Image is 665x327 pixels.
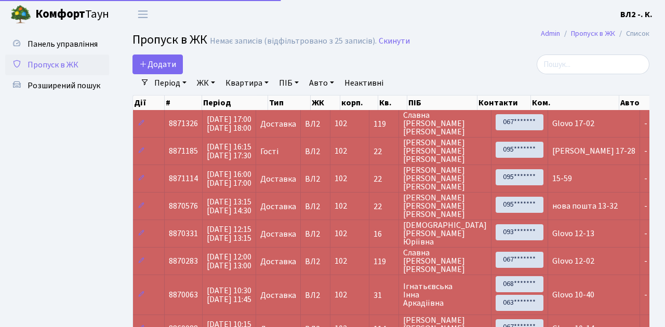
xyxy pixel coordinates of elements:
b: Комфорт [35,6,85,22]
span: Панель управління [28,38,98,50]
img: logo.png [10,4,31,25]
th: Авто [619,96,654,110]
span: - [644,173,647,185]
span: - [644,290,647,301]
span: Glovo 10-40 [552,290,594,301]
span: Доставка [260,202,296,211]
span: 102 [335,256,347,267]
a: ВЛ2 -. К. [620,8,653,21]
span: 8870331 [169,228,198,240]
span: 8871185 [169,146,198,157]
span: 102 [335,228,347,240]
span: 22 [374,175,394,183]
span: Таун [35,6,109,23]
span: - [644,201,647,212]
span: 22 [374,202,394,211]
a: Панель управління [5,34,109,55]
a: ЖК [193,74,219,92]
span: ВЛ2 [305,291,326,299]
span: 102 [335,146,347,157]
th: Тип [268,96,311,110]
span: - [644,256,647,267]
span: [DATE] 12:00 [DATE] 13:00 [207,251,251,271]
span: Доставка [260,291,296,299]
span: [PERSON_NAME] [PERSON_NAME] [PERSON_NAME] [403,194,487,219]
span: Glovo 12-02 [552,256,594,267]
span: [PERSON_NAME] [PERSON_NAME] [PERSON_NAME] [403,166,487,191]
span: Доставка [260,230,296,238]
b: ВЛ2 -. К. [620,9,653,20]
span: 22 [374,147,394,156]
a: ПІБ [275,74,303,92]
a: Пропуск в ЖК [571,28,615,39]
span: [PERSON_NAME] 17-28 [552,146,635,157]
th: # [165,96,202,110]
span: 119 [374,257,394,266]
span: 8871326 [169,118,198,130]
span: нова пошта 13-32 [552,201,618,212]
a: Період [150,74,191,92]
th: ПІБ [407,96,477,110]
th: Контакти [477,96,530,110]
span: 119 [374,120,394,128]
a: Авто [305,74,338,92]
span: ВЛ2 [305,147,326,156]
span: ВЛ2 [305,202,326,211]
span: 8870063 [169,290,198,301]
span: Додати [139,59,176,70]
a: Admin [541,28,560,39]
th: Кв. [378,96,407,110]
span: Розширений пошук [28,80,100,91]
span: Glovo 17-02 [552,118,594,130]
span: Доставка [260,257,296,266]
nav: breadcrumb [525,23,665,45]
li: Список [615,28,649,39]
span: Ігнатьєвська Інна Аркадіївна [403,282,487,307]
a: Скинути [379,36,410,46]
a: Додати [132,55,183,74]
span: - [644,118,647,130]
span: Славна [PERSON_NAME] [PERSON_NAME] [403,111,487,136]
span: ВЛ2 [305,257,326,266]
span: 8870283 [169,256,198,267]
span: 102 [335,290,347,301]
a: Розширений пошук [5,75,109,96]
span: [DATE] 12:15 [DATE] 13:15 [207,224,251,244]
span: [DATE] 13:15 [DATE] 14:30 [207,196,251,216]
span: Доставка [260,175,296,183]
span: Glovo 12-13 [552,228,594,240]
a: Пропуск в ЖК [5,55,109,75]
th: Період [202,96,268,110]
th: Дії [133,96,165,110]
input: Пошук... [537,55,649,74]
th: корп. [340,96,378,110]
span: [DEMOGRAPHIC_DATA] [PERSON_NAME] Юріївна [403,221,487,246]
span: [DATE] 16:15 [DATE] 17:30 [207,141,251,161]
th: Ком. [531,96,619,110]
span: 102 [335,201,347,212]
span: - [644,228,647,240]
a: Квартира [221,74,273,92]
span: ВЛ2 [305,230,326,238]
span: ВЛ2 [305,120,326,128]
span: ВЛ2 [305,175,326,183]
span: Славна [PERSON_NAME] [PERSON_NAME] [403,249,487,274]
span: - [644,146,647,157]
span: [DATE] 16:00 [DATE] 17:00 [207,169,251,189]
span: 16 [374,230,394,238]
span: Гості [260,147,278,156]
span: 102 [335,118,347,130]
span: 8871114 [169,173,198,185]
div: Немає записів (відфільтровано з 25 записів). [210,36,377,46]
a: Неактивні [340,74,388,92]
span: 15-59 [552,173,572,185]
span: 8870576 [169,201,198,212]
span: [DATE] 10:30 [DATE] 11:45 [207,285,251,305]
span: 31 [374,291,394,299]
button: Переключити навігацію [130,6,156,23]
span: Пропуск в ЖК [28,59,78,71]
span: [PERSON_NAME] [PERSON_NAME] [PERSON_NAME] [403,139,487,163]
span: [DATE] 17:00 [DATE] 18:00 [207,114,251,134]
span: 102 [335,173,347,185]
th: ЖК [311,96,340,110]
